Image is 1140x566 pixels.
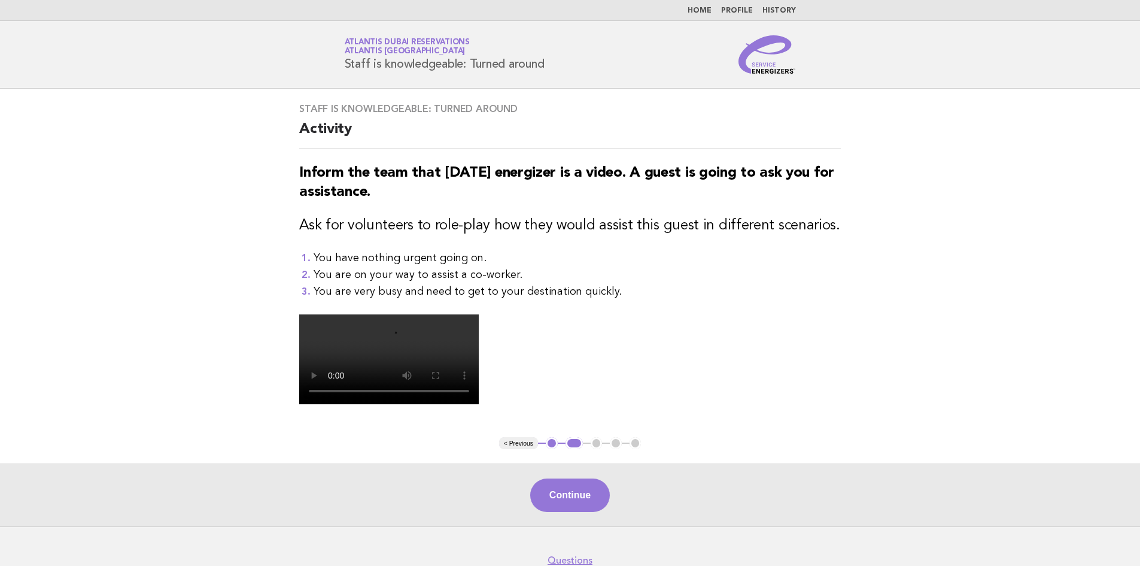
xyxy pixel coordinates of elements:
button: 2 [566,437,583,449]
button: < Previous [499,437,538,449]
a: Profile [721,7,753,14]
a: Home [688,7,712,14]
li: You are very busy and need to get to your destination quickly. [314,283,841,300]
a: Atlantis Dubai ReservationsAtlantis [GEOGRAPHIC_DATA] [345,38,470,55]
h1: Staff is knowledgeable: Turned around [345,39,545,70]
li: You have nothing urgent going on. [314,250,841,267]
span: Atlantis [GEOGRAPHIC_DATA] [345,48,466,56]
strong: Inform the team that [DATE] energizer is a video. A guest is going to ask you for assistance. [299,166,834,199]
li: You are on your way to assist a co-worker. [314,267,841,283]
button: Continue [530,479,610,512]
img: Service Energizers [738,35,796,74]
button: 1 [546,437,558,449]
h3: Ask for volunteers to role-play how they would assist this guest in different scenarios. [299,216,841,235]
h2: Activity [299,120,841,149]
h3: Staff is knowledgeable: Turned around [299,103,841,115]
a: History [762,7,796,14]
